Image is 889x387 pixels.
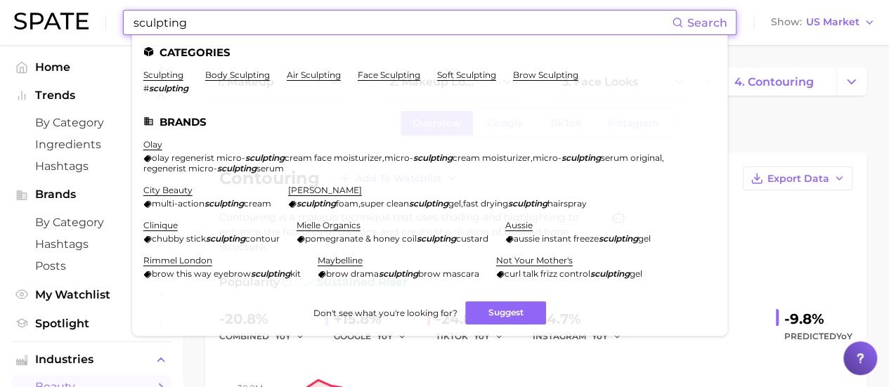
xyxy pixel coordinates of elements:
[149,83,188,93] em: sculpting
[806,18,859,26] span: US Market
[590,268,630,279] em: sculpting
[630,268,642,279] span: gel
[297,198,336,209] em: sculpting
[35,60,148,74] span: Home
[152,152,245,163] span: olay regenerist micro-
[547,198,587,209] span: hairspray
[35,138,148,151] span: Ingredients
[288,198,587,209] div: , ,
[463,198,508,209] span: fast drying
[784,328,852,345] span: Predicted
[638,233,651,244] span: gel
[143,70,183,80] a: sculpting
[562,152,601,163] em: sculpting
[35,237,148,251] span: Hashtags
[297,220,361,230] a: mielle organics
[379,268,418,279] em: sculpting
[456,233,488,244] span: custard
[251,268,290,279] em: sculpting
[361,198,409,209] span: super clean
[771,18,802,26] span: Show
[245,152,285,163] em: sculpting
[601,152,662,163] span: serum original
[11,184,171,205] button: Brands
[219,328,314,345] div: combined
[474,328,504,345] button: YoY
[35,159,148,173] span: Hashtags
[245,233,280,244] span: contour
[418,268,479,279] span: brow mascara
[326,268,379,279] span: brow drama
[836,67,867,96] button: Change Category
[285,152,382,163] span: cream face moisturizer
[205,198,244,209] em: sculpting
[413,152,453,163] em: sculpting
[11,112,171,133] a: by Category
[305,233,417,244] span: pomegranate & honey coil
[508,198,547,209] em: sculpting
[358,70,420,80] a: face sculpting
[143,185,193,195] a: city beauty
[592,328,622,345] button: YoY
[474,330,490,342] span: YoY
[384,152,413,163] span: micro-
[143,220,178,230] a: clinique
[11,211,171,233] a: by Category
[143,152,699,173] div: , , ,
[287,70,341,80] a: air sculpting
[11,255,171,277] a: Posts
[496,255,573,265] a: not your mother's
[35,188,148,201] span: Brands
[11,155,171,177] a: Hashtags
[205,70,270,80] a: body sculpting
[288,185,362,195] a: [PERSON_NAME]
[722,67,836,96] a: 4. contouring
[152,198,205,209] span: multi-action
[318,255,363,265] a: maybelline
[533,152,562,163] span: micro-
[417,233,456,244] em: sculpting
[743,166,852,190] button: Export Data
[35,259,148,273] span: Posts
[35,216,148,229] span: by Category
[143,46,716,58] li: Categories
[143,83,149,93] span: #
[143,139,162,150] a: olay
[409,198,448,209] em: sculpting
[599,233,638,244] em: sculpting
[687,16,727,29] span: Search
[152,233,206,244] span: chubby stick
[784,308,852,330] div: -9.8%
[11,284,171,306] a: My Watchlist
[767,173,829,185] span: Export Data
[257,163,284,173] span: serum
[35,288,148,301] span: My Watchlist
[336,198,358,209] span: foam
[11,85,171,106] button: Trends
[377,328,407,345] button: YoY
[35,116,148,129] span: by Category
[244,198,271,209] span: cream
[132,11,672,34] input: Search here for a brand, industry, or ingredient
[143,255,212,265] a: rimmel london
[206,233,245,244] em: sculpting
[275,330,291,342] span: YoY
[514,233,599,244] span: aussie instant freeze
[35,353,148,366] span: Industries
[35,89,148,102] span: Trends
[334,328,416,345] div: GOOGLE
[377,330,393,342] span: YoY
[453,152,531,163] span: cream moisturizer
[313,308,457,318] span: Don't see what you're looking for?
[505,220,533,230] a: aussie
[143,163,217,173] span: regenerist micro-
[734,75,814,88] span: 4. contouring
[11,56,171,78] a: Home
[513,70,578,80] a: brow sculpting
[448,198,461,209] span: gel
[465,301,546,324] button: Suggest
[436,328,513,345] div: TIKTOK
[275,328,305,345] button: YoY
[143,116,716,128] li: Brands
[592,330,608,342] span: YoY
